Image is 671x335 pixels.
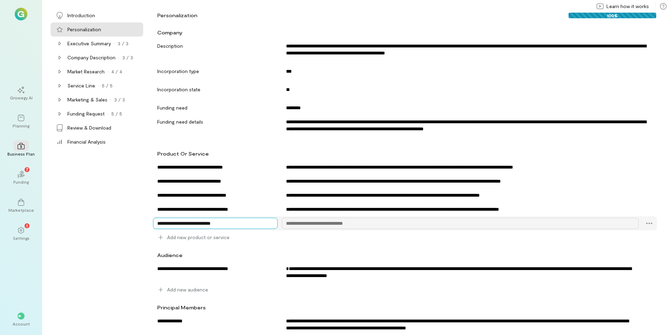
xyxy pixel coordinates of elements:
span: product or service [157,151,209,157]
div: 4 / 4 [111,68,122,75]
div: Planning [13,123,29,129]
div: Executive Summary [67,40,111,47]
div: Financial Analysis [67,138,106,145]
div: Business Plan [7,151,35,157]
div: Account [13,321,30,327]
div: Incorporation state [153,84,279,93]
span: Learn how it works [606,3,649,10]
div: Marketplace [8,207,34,213]
div: · [118,54,119,61]
span: company [157,29,182,35]
span: Principal members [157,304,206,310]
a: Growegy AI [8,81,34,106]
span: Add new product or service [167,234,230,241]
div: Growegy AI [10,95,33,100]
div: Review & Download [67,124,111,131]
div: Funding need [153,102,279,111]
div: · [107,110,108,117]
div: 5 / 5 [111,110,122,117]
div: Funding Request [67,110,105,117]
div: 3 / 3 [122,54,133,61]
a: Funding [8,165,34,190]
div: Service Line [67,82,95,89]
div: Personalization [67,26,101,33]
div: · [98,82,99,89]
div: Description [153,40,279,50]
div: Marketing & Sales [67,96,107,103]
div: Settings [13,235,29,241]
div: Funding need details [153,116,279,125]
span: audience [157,252,182,258]
span: 7 [26,166,28,172]
div: 3 / 3 [114,96,125,103]
div: · [107,68,108,75]
div: Funding [13,179,29,185]
div: 5 / 5 [102,82,113,89]
div: Company Description [67,54,115,61]
span: 1 [26,222,28,229]
span: Add new audience [167,286,208,293]
div: Incorporation type [153,66,279,75]
a: Business Plan [8,137,34,162]
a: Planning [8,109,34,134]
a: Settings [8,221,34,247]
div: Market Research [67,68,105,75]
a: Marketplace [8,193,34,218]
div: · [110,96,111,103]
div: 3 / 3 [118,40,128,47]
div: Introduction [67,12,95,19]
div: · [114,40,115,47]
div: Personalization [157,12,197,19]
